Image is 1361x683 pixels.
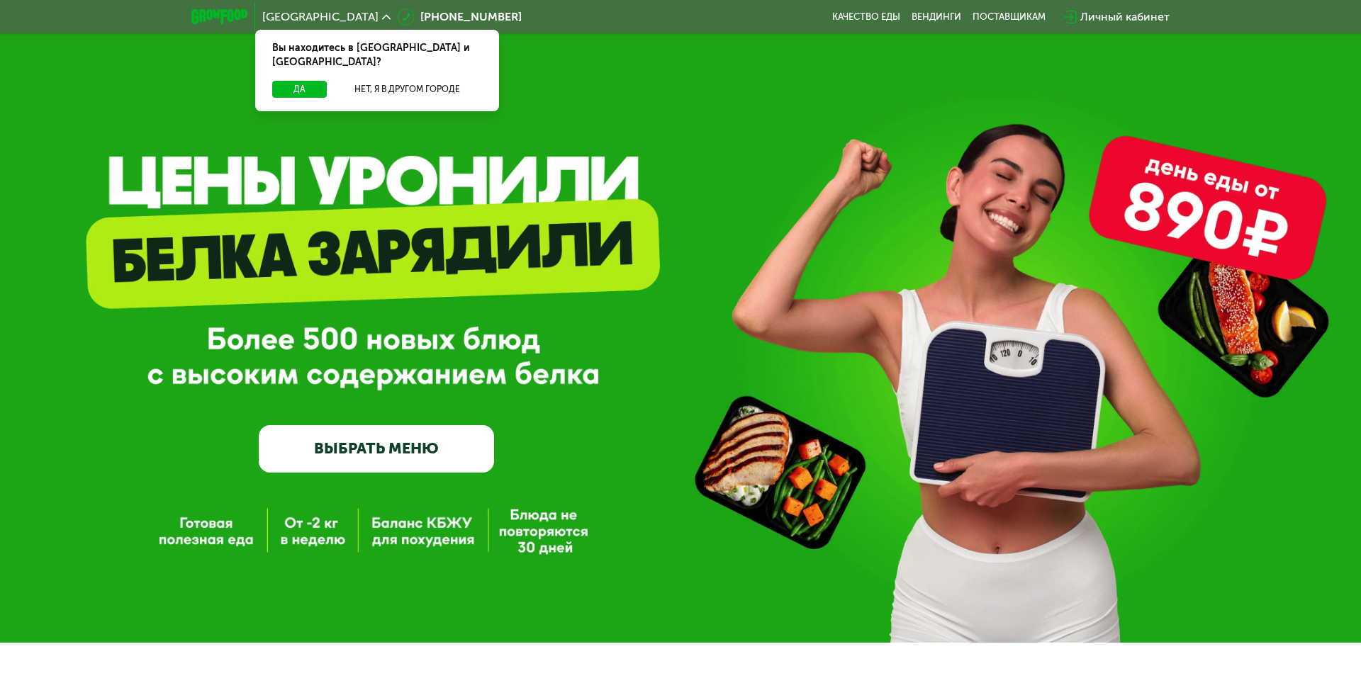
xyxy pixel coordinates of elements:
div: поставщикам [973,11,1046,23]
a: Качество еды [832,11,900,23]
span: [GEOGRAPHIC_DATA] [262,11,379,23]
a: [PHONE_NUMBER] [398,9,522,26]
div: Личный кабинет [1080,9,1170,26]
button: Нет, я в другом городе [332,81,482,98]
button: Да [272,81,327,98]
div: Вы находитесь в [GEOGRAPHIC_DATA] и [GEOGRAPHIC_DATA]? [255,30,499,81]
a: ВЫБРАТЬ МЕНЮ [259,425,494,473]
a: Вендинги [912,11,961,23]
